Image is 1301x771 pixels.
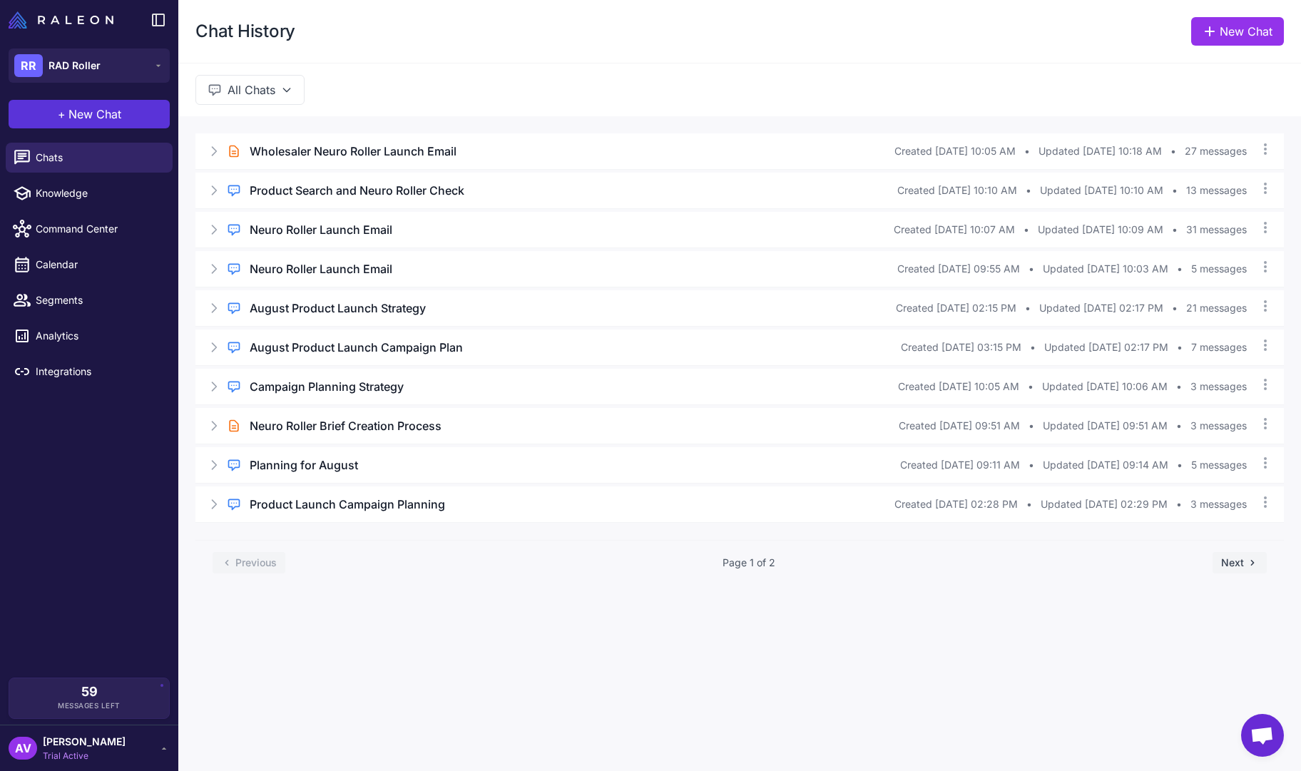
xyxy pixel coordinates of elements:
span: • [1029,457,1034,473]
span: • [1030,339,1036,355]
span: Updated [DATE] 09:51 AM [1043,418,1168,434]
h3: Neuro Roller Launch Email [250,221,392,238]
a: Command Center [6,214,173,244]
span: • [1172,300,1178,316]
span: 3 messages [1190,379,1247,394]
span: • [1172,222,1178,238]
span: 13 messages [1186,183,1247,198]
span: • [1176,418,1182,434]
span: • [1177,339,1183,355]
span: 3 messages [1190,418,1247,434]
a: Integrations [6,357,173,387]
span: • [1176,379,1182,394]
a: Open chat [1241,714,1284,757]
h3: Neuro Roller Launch Email [250,260,392,277]
button: Previous [213,552,285,573]
span: • [1025,300,1031,316]
span: RAD Roller [49,58,101,73]
a: Segments [6,285,173,315]
button: All Chats [195,75,305,105]
h3: Neuro Roller Brief Creation Process [250,417,442,434]
span: + [58,106,66,123]
span: Knowledge [36,185,161,201]
span: Updated [DATE] 02:29 PM [1041,496,1168,512]
h3: Campaign Planning Strategy [250,378,404,395]
h3: August Product Launch Campaign Plan [250,339,463,356]
h1: Chat History [195,20,295,43]
span: Created [DATE] 02:28 PM [894,496,1018,512]
span: • [1029,261,1034,277]
span: Created [DATE] 10:10 AM [897,183,1017,198]
span: Created [DATE] 02:15 PM [896,300,1016,316]
span: 27 messages [1185,143,1247,159]
span: Segments [36,292,161,308]
span: Integrations [36,364,161,379]
h3: August Product Launch Strategy [250,300,426,317]
span: Updated [DATE] 10:18 AM [1039,143,1162,159]
a: Chats [6,143,173,173]
span: • [1024,143,1030,159]
span: 7 messages [1191,339,1247,355]
span: 21 messages [1186,300,1247,316]
span: Analytics [36,328,161,344]
span: Updated [DATE] 10:09 AM [1038,222,1163,238]
span: Chats [36,150,161,165]
a: Knowledge [6,178,173,208]
span: Messages Left [58,700,121,711]
h3: Wholesaler Neuro Roller Launch Email [250,143,456,160]
span: • [1026,183,1031,198]
span: New Chat [68,106,121,123]
span: • [1024,222,1029,238]
span: Updated [DATE] 10:10 AM [1040,183,1163,198]
span: 3 messages [1190,496,1247,512]
div: RR [14,54,43,77]
span: • [1176,496,1182,512]
span: 31 messages [1186,222,1247,238]
button: RRRAD Roller [9,48,170,83]
span: 5 messages [1191,261,1247,277]
h3: Product Search and Neuro Roller Check [250,182,464,199]
span: Created [DATE] 09:51 AM [899,418,1020,434]
span: Updated [DATE] 10:03 AM [1043,261,1168,277]
span: Created [DATE] 09:55 AM [897,261,1020,277]
button: +New Chat [9,100,170,128]
span: 5 messages [1191,457,1247,473]
span: Created [DATE] 09:11 AM [900,457,1020,473]
a: New Chat [1191,17,1284,46]
span: • [1029,418,1034,434]
div: AV [9,737,37,760]
span: • [1170,143,1176,159]
h3: Planning for August [250,456,358,474]
span: • [1177,457,1183,473]
span: • [1028,379,1034,394]
span: [PERSON_NAME] [43,734,126,750]
span: 59 [81,685,98,698]
span: Created [DATE] 03:15 PM [901,339,1021,355]
a: Calendar [6,250,173,280]
span: Updated [DATE] 02:17 PM [1044,339,1168,355]
span: • [1172,183,1178,198]
span: Trial Active [43,750,126,762]
span: • [1177,261,1183,277]
span: Updated [DATE] 10:06 AM [1042,379,1168,394]
span: Created [DATE] 10:05 AM [898,379,1019,394]
span: • [1026,496,1032,512]
a: Analytics [6,321,173,351]
span: Created [DATE] 10:05 AM [894,143,1016,159]
img: Raleon Logo [9,11,113,29]
span: Updated [DATE] 09:14 AM [1043,457,1168,473]
span: Page 1 of 2 [723,555,775,571]
span: Calendar [36,257,161,272]
span: Command Center [36,221,161,237]
button: Next [1213,552,1267,573]
span: Created [DATE] 10:07 AM [894,222,1015,238]
span: Updated [DATE] 02:17 PM [1039,300,1163,316]
h3: Product Launch Campaign Planning [250,496,445,513]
